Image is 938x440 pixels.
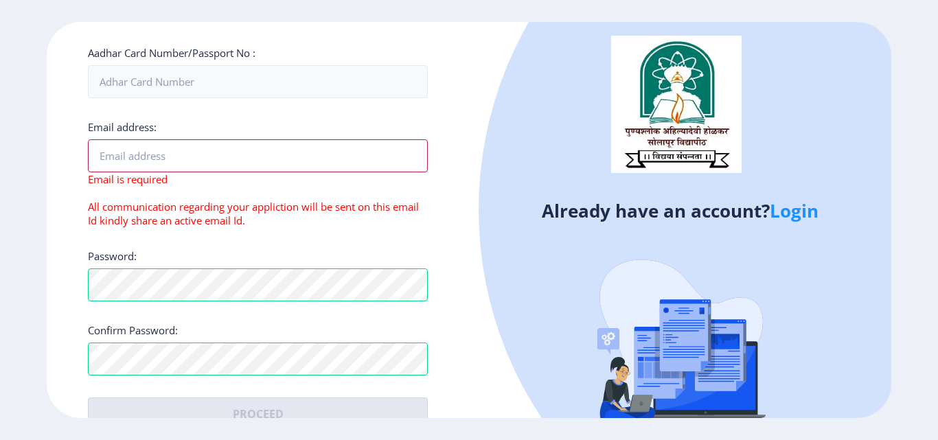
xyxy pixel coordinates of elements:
label: Aadhar Card Number/Passport No : [88,46,255,60]
span: All communication regarding your appliction will be sent on this email Id kindly share an active ... [88,200,419,227]
input: Email address [88,139,428,172]
label: Email address: [88,120,157,134]
input: Adhar Card Number [88,65,428,98]
label: Password: [88,249,137,263]
label: Confirm Password: [88,323,178,337]
button: Proceed [88,397,428,430]
span: Email is required [88,172,168,186]
img: logo [611,36,742,173]
a: Login [770,198,819,223]
h4: Already have an account? [479,200,881,222]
